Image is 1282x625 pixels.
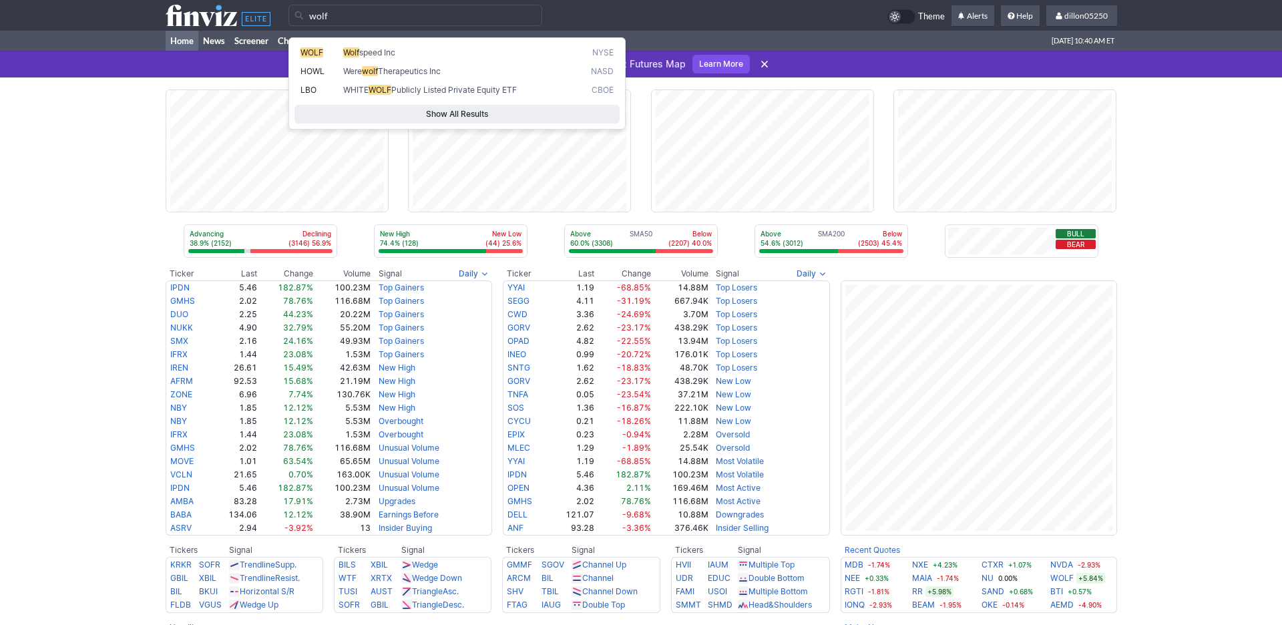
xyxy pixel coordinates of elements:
[240,560,296,570] a: TrendlineSupp.
[314,415,371,428] td: 5.53M
[507,573,531,583] a: ARCM
[507,416,531,426] a: CYCU
[507,469,527,479] a: IPDN
[716,469,764,479] a: Most Volatile
[617,416,651,426] span: -18.26%
[617,363,651,373] span: -18.83%
[343,85,369,95] span: WHITE
[591,66,614,77] span: NASD
[692,55,750,73] a: Learn More
[549,428,595,441] td: 0.23
[582,586,638,596] a: Channel Down
[380,238,419,248] p: 74.4% (128)
[212,348,258,361] td: 1.44
[716,416,751,426] a: New Low
[716,336,757,346] a: Top Losers
[507,349,526,359] a: INEO
[845,585,863,598] a: RGTI
[283,363,313,373] span: 15.49%
[668,229,712,238] p: Below
[379,363,415,373] a: New High
[716,509,764,519] a: Downgrades
[716,296,757,306] a: Top Losers
[278,282,313,292] span: 182.87%
[212,401,258,415] td: 1.85
[240,560,275,570] span: Trendline
[283,323,313,333] span: 32.79%
[283,416,313,426] span: 12.12%
[652,280,709,294] td: 14.88M
[617,296,651,306] span: -31.19%
[1050,572,1074,585] a: WOLF
[912,598,935,612] a: BEAM
[314,401,371,415] td: 5.53M
[379,523,432,533] a: Insider Buying
[379,509,439,519] a: Earnings Before
[652,335,709,348] td: 13.94M
[308,31,339,51] a: Maps
[562,31,610,51] a: Backtests
[570,229,613,238] p: Above
[716,349,757,359] a: Top Losers
[1046,5,1117,27] a: dillon05250
[507,363,530,373] a: SNTG
[339,586,357,596] a: TUSI
[199,560,220,570] a: SOFR
[240,586,294,596] a: Horizontal S/R
[339,560,356,570] a: BILS
[379,282,424,292] a: Top Gainers
[314,428,371,441] td: 1.53M
[212,455,258,468] td: 1.01
[982,585,1004,598] a: SAND
[592,85,614,96] span: CBOE
[582,560,626,570] a: Channel Up
[380,229,419,238] p: New High
[912,558,928,572] a: NXE
[199,586,218,596] a: BKUI
[716,376,751,386] a: New Low
[708,560,728,570] a: IAUM
[300,108,614,121] span: Show All Results
[170,456,194,466] a: MOVE
[845,598,865,612] a: IONQ
[676,586,694,596] a: FAMI
[652,455,709,468] td: 14.88M
[652,348,709,361] td: 176.01K
[212,415,258,428] td: 1.85
[549,361,595,375] td: 1.62
[858,238,902,248] p: (2503) 45.4%
[652,361,709,375] td: 48.70K
[582,573,614,583] a: Channel
[668,238,712,248] p: (2207) 40.0%
[652,401,709,415] td: 222.10K
[912,572,932,585] a: MAIA
[443,600,464,610] span: Desc.
[716,456,764,466] a: Most Volatile
[170,376,193,386] a: AFRM
[507,282,525,292] a: YYAI
[526,31,562,51] a: Crypto
[170,483,190,493] a: IPDN
[676,560,691,570] a: HVII
[314,280,371,294] td: 100.23M
[652,441,709,455] td: 25.54K
[507,523,523,533] a: ANF
[166,267,212,280] th: Ticker
[708,600,732,610] a: SHMD
[170,389,192,399] a: ZONE
[887,9,945,24] a: Theme
[314,388,371,401] td: 130.76K
[507,456,525,466] a: YYAI
[288,5,542,26] input: Search
[379,336,424,346] a: Top Gainers
[371,586,393,596] a: AUST
[1050,585,1063,598] a: BTI
[761,229,803,238] p: Above
[170,349,188,359] a: IFRX
[912,585,923,598] a: RR
[258,267,314,280] th: Change
[918,9,945,24] span: Theme
[412,573,462,583] a: Wedge Down
[617,309,651,319] span: -24.69%
[845,572,860,585] a: NEE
